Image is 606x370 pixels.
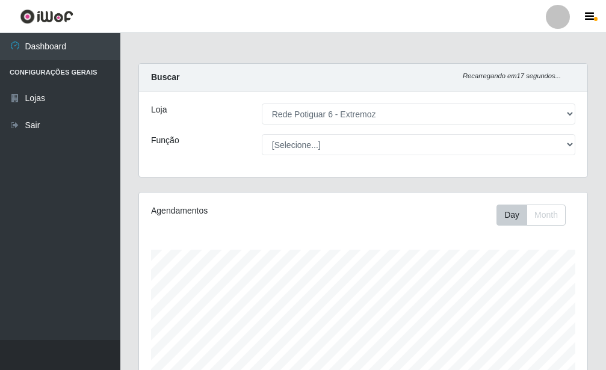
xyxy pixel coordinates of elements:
[151,205,317,217] div: Agendamentos
[463,72,561,79] i: Recarregando em 17 segundos...
[151,103,167,116] label: Loja
[496,205,575,226] div: Toolbar with button groups
[151,72,179,82] strong: Buscar
[20,9,73,24] img: CoreUI Logo
[151,134,179,147] label: Função
[496,205,566,226] div: First group
[496,205,527,226] button: Day
[527,205,566,226] button: Month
